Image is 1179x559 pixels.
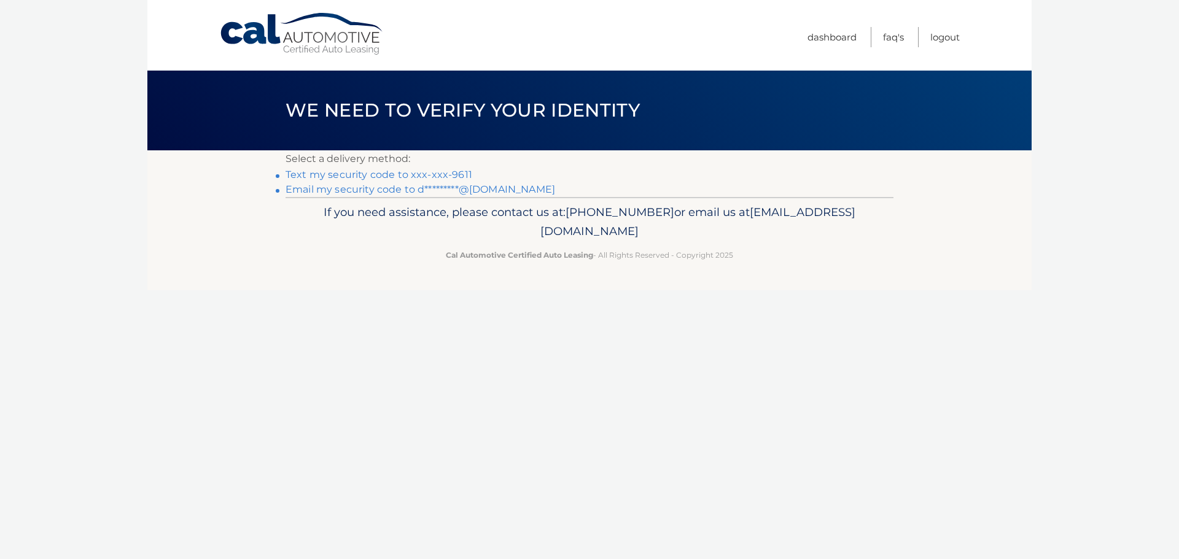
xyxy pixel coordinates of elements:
a: Text my security code to xxx-xxx-9611 [286,169,472,180]
a: Dashboard [807,27,857,47]
p: - All Rights Reserved - Copyright 2025 [294,249,885,261]
span: [PHONE_NUMBER] [566,205,674,219]
p: If you need assistance, please contact us at: or email us at [294,202,885,242]
a: Cal Automotive [219,12,385,56]
p: Select a delivery method: [286,150,893,168]
a: FAQ's [883,27,904,47]
a: Logout [930,27,960,47]
span: We need to verify your identity [286,99,640,121]
strong: Cal Automotive Certified Auto Leasing [446,250,593,260]
a: Email my security code to d*********@[DOMAIN_NAME] [286,183,555,195]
